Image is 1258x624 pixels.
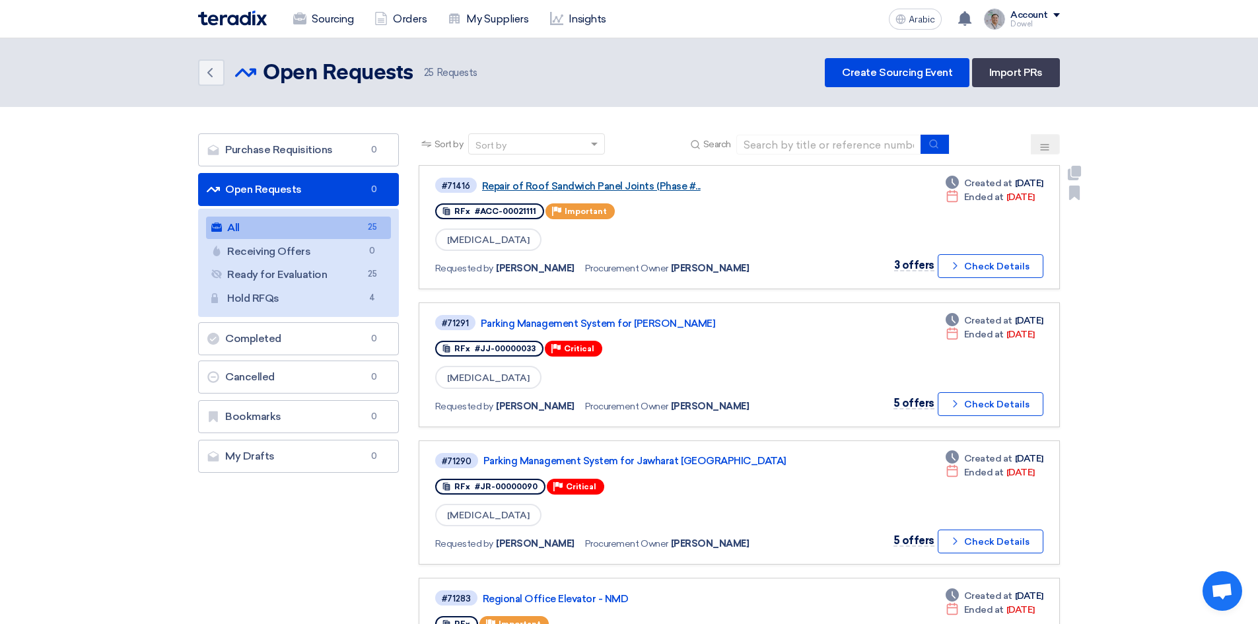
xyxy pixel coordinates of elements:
button: Check Details [938,392,1043,416]
a: Bookmarks0 [198,400,399,433]
font: [PERSON_NAME] [496,263,575,274]
font: Open Requests [225,183,302,195]
img: Teradix logo [198,11,267,26]
font: All [227,221,240,234]
font: [DATE] [1015,315,1043,326]
font: #71283 [442,594,471,604]
font: #71291 [442,318,469,328]
font: [PERSON_NAME] [496,538,575,549]
font: [DATE] [1015,590,1043,602]
font: 0 [371,451,377,461]
font: Procurement Owner [585,401,668,412]
a: Import PRs [972,58,1060,87]
font: [PERSON_NAME] [671,263,750,274]
a: Completed0 [198,322,399,355]
font: Ended at [964,191,1004,203]
a: Insights [540,5,617,34]
font: Requested by [435,401,493,412]
font: Completed [225,332,281,345]
font: Sort by [475,140,507,151]
font: #JJ-00000033 [475,344,536,353]
a: Parking Management System for [PERSON_NAME] [481,318,811,329]
font: Sort by [435,139,464,150]
font: Created at [964,453,1012,464]
font: #JR-00000090 [475,482,538,491]
font: Critical [564,344,594,353]
font: 0 [371,184,377,194]
a: Open Requests0 [198,173,399,206]
font: [PERSON_NAME] [671,538,750,549]
font: Repair of Roof Sandwich Panel Joints (Phase #... [482,180,701,192]
font: [MEDICAL_DATA] [447,510,530,521]
font: #71290 [442,456,472,466]
font: Regional Office Elevator - NMD [483,593,629,605]
font: [DATE] [1006,467,1035,478]
font: 4 [369,293,375,302]
font: #ACC-00021111 [475,207,536,216]
a: Cancelled0 [198,361,399,394]
font: [DATE] [1015,453,1043,464]
a: Sourcing [283,5,364,34]
font: Search [703,139,731,150]
button: Check Details [938,530,1043,553]
font: 0 [369,246,375,256]
font: [MEDICAL_DATA] [447,234,530,246]
font: 0 [371,411,377,421]
div: Open chat [1203,571,1242,611]
input: Search by title or reference number [736,135,921,155]
font: Ended at [964,329,1004,340]
font: Sourcing [312,13,353,25]
font: RFx [454,482,470,491]
font: My Suppliers [466,13,528,25]
font: Receiving Offers [227,245,310,258]
font: Arabic [909,14,935,25]
font: Import PRs [989,66,1043,79]
font: Check Details [964,399,1030,410]
font: Ended at [964,604,1004,615]
font: Check Details [964,536,1030,547]
font: Hold RFQs [227,292,279,304]
font: 5 offers [893,534,934,547]
font: Created at [964,178,1012,189]
font: Created at [964,315,1012,326]
font: Procurement Owner [585,538,668,549]
font: Create Sourcing Event [842,66,952,79]
font: Requested by [435,263,493,274]
font: 5 offers [893,397,934,409]
font: [PERSON_NAME] [496,401,575,412]
font: [PERSON_NAME] [671,401,750,412]
font: My Drafts [225,450,275,462]
font: Ended at [964,467,1004,478]
a: Regional Office Elevator - NMD [483,593,813,605]
font: [DATE] [1006,191,1035,203]
font: 0 [371,145,377,155]
font: Insights [569,13,606,25]
font: [DATE] [1006,604,1035,615]
font: Cancelled [225,370,275,383]
font: Important [565,207,607,216]
font: 3 offers [894,259,934,271]
a: My Drafts0 [198,440,399,473]
font: Ready for Evaluation [227,268,327,281]
font: [DATE] [1015,178,1043,189]
a: Repair of Roof Sandwich Panel Joints (Phase #... [482,180,812,192]
font: Critical [566,482,596,491]
font: Parking Management System for Jawharat [GEOGRAPHIC_DATA] [483,455,786,467]
font: Bookmarks [225,410,281,423]
font: Created at [964,590,1012,602]
a: Purchase Requisitions0 [198,133,399,166]
font: #71416 [442,181,470,191]
font: Requests [437,67,477,79]
button: Arabic [889,9,942,30]
font: Orders [393,13,427,25]
font: Account [1010,9,1048,20]
font: 25 [368,222,376,232]
button: Check Details [938,254,1043,278]
font: Procurement Owner [585,263,668,274]
a: Orders [364,5,437,34]
font: RFx [454,344,470,353]
font: Dowel [1010,20,1033,28]
font: 0 [371,372,377,382]
font: 0 [371,333,377,343]
img: IMG_1753965247717.jpg [984,9,1005,30]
